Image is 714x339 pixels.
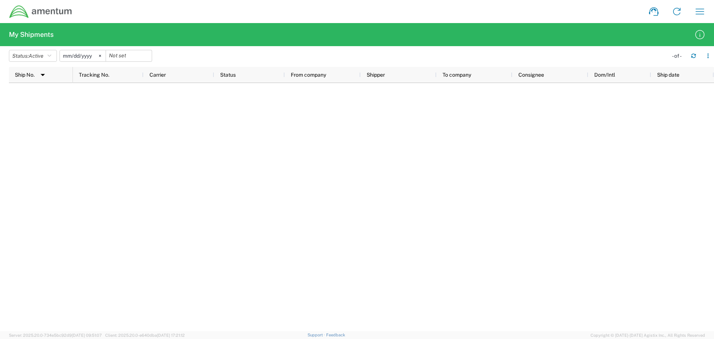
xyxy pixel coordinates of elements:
[591,332,705,339] span: Copyright © [DATE]-[DATE] Agistix Inc., All Rights Reserved
[443,72,471,78] span: To company
[518,72,544,78] span: Consignee
[149,72,166,78] span: Carrier
[105,333,185,338] span: Client: 2025.20.0-e640dba
[657,72,679,78] span: Ship date
[367,72,385,78] span: Shipper
[37,69,49,81] img: arrow-dropdown.svg
[106,50,152,61] input: Not set
[9,30,54,39] h2: My Shipments
[326,333,345,337] a: Feedback
[79,72,109,78] span: Tracking No.
[60,50,106,61] input: Not set
[157,333,185,338] span: [DATE] 17:21:12
[29,53,44,59] span: Active
[9,5,73,19] img: dyncorp
[72,333,102,338] span: [DATE] 09:51:07
[9,50,57,62] button: Status:Active
[594,72,615,78] span: Dom/Intl
[220,72,236,78] span: Status
[9,333,102,338] span: Server: 2025.20.0-734e5bc92d9
[291,72,326,78] span: From company
[308,333,326,337] a: Support
[15,72,35,78] span: Ship No.
[672,52,685,59] div: - of -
